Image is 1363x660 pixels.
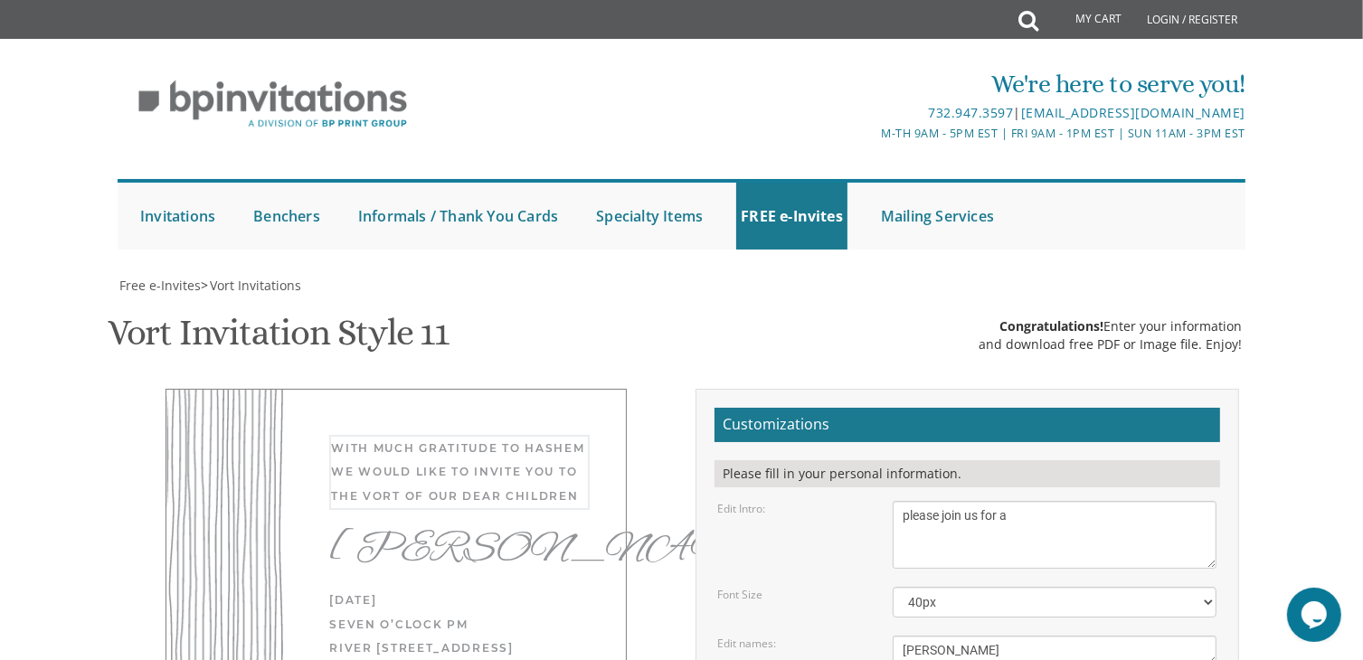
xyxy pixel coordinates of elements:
[118,67,428,142] img: BP Invitation Loft
[119,277,201,294] span: Free e-Invites
[249,183,325,250] a: Benchers
[736,183,847,250] a: FREE e-Invites
[329,435,590,510] div: With much gratitude to Hashem We would like to invite you to The vort of our dear children
[354,183,563,250] a: Informals / Thank You Cards
[717,636,776,651] label: Edit names:
[136,183,220,250] a: Invitations
[495,66,1245,102] div: We're here to serve you!
[1021,104,1245,121] a: [EMAIL_ADDRESS][DOMAIN_NAME]
[893,501,1216,569] textarea: With much gratitude to Hashem We would like to invite you to The vort of our dear children
[979,335,1242,354] div: and download free PDF or Image file. Enjoy!
[715,408,1220,442] h2: Customizations
[979,317,1242,335] div: Enter your information
[876,183,999,250] a: Mailing Services
[928,104,1013,121] a: 732.947.3597
[717,501,765,516] label: Edit Intro:
[1287,588,1345,642] iframe: chat widget
[495,124,1245,143] div: M-Th 9am - 5pm EST | Fri 9am - 1pm EST | Sun 11am - 3pm EST
[495,102,1245,124] div: |
[118,277,201,294] a: Free e-Invites
[329,528,590,570] div: [PERSON_NAME]
[592,183,707,250] a: Specialty Items
[201,277,301,294] span: >
[1037,2,1135,38] a: My Cart
[329,589,590,660] div: [DATE] Seven O’clock PM River [STREET_ADDRESS]
[108,313,449,366] h1: Vort Invitation Style 11
[210,277,301,294] span: Vort Invitations
[999,317,1103,335] span: Congratulations!
[715,460,1220,487] div: Please fill in your personal information.
[717,587,762,602] label: Font Size
[208,277,301,294] a: Vort Invitations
